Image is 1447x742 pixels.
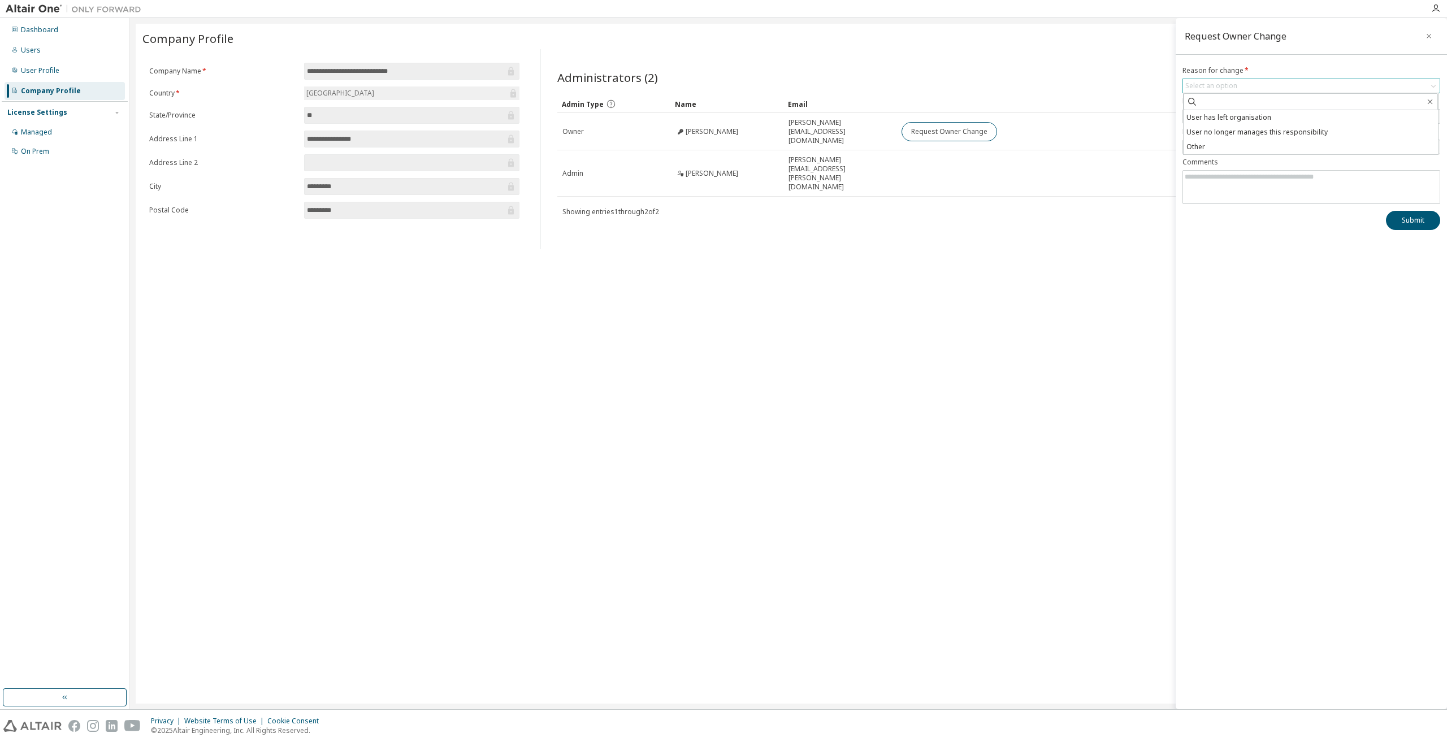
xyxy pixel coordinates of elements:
[562,169,583,178] span: Admin
[305,87,376,99] div: [GEOGRAPHIC_DATA]
[304,86,519,100] div: [GEOGRAPHIC_DATA]
[149,67,297,76] label: Company Name
[21,128,52,137] div: Managed
[21,66,59,75] div: User Profile
[789,118,891,145] span: [PERSON_NAME][EMAIL_ADDRESS][DOMAIN_NAME]
[1185,32,1286,41] div: Request Owner Change
[1184,140,1438,154] li: Other
[21,25,58,34] div: Dashboard
[21,86,81,96] div: Company Profile
[267,717,326,726] div: Cookie Consent
[142,31,233,46] span: Company Profile
[1182,66,1440,75] label: Reason for change
[675,95,779,113] div: Name
[6,3,147,15] img: Altair One
[562,127,584,136] span: Owner
[1184,110,1438,125] li: User has left organisation
[1185,81,1237,90] div: Select an option
[87,720,99,732] img: instagram.svg
[1182,97,1440,106] label: New Owner Email
[1184,125,1438,140] li: User no longer manages this responsibility
[149,206,297,215] label: Postal Code
[3,720,62,732] img: altair_logo.svg
[1182,127,1440,136] label: New Owner Name
[1183,79,1440,93] div: Select an option
[789,155,891,192] span: [PERSON_NAME][EMAIL_ADDRESS][PERSON_NAME][DOMAIN_NAME]
[902,122,997,141] button: Request Owner Change
[149,89,297,98] label: Country
[184,717,267,726] div: Website Terms of Use
[21,147,49,156] div: On Prem
[149,182,297,191] label: City
[1386,211,1440,230] button: Submit
[562,207,659,216] span: Showing entries 1 through 2 of 2
[557,70,658,85] span: Administrators (2)
[68,720,80,732] img: facebook.svg
[788,95,892,113] div: Email
[124,720,141,732] img: youtube.svg
[1182,158,1440,167] label: Comments
[686,127,738,136] span: [PERSON_NAME]
[151,717,184,726] div: Privacy
[106,720,118,732] img: linkedin.svg
[151,726,326,735] p: © 2025 Altair Engineering, Inc. All Rights Reserved.
[149,111,297,120] label: State/Province
[149,158,297,167] label: Address Line 2
[21,46,41,55] div: Users
[149,134,297,144] label: Address Line 1
[562,99,604,109] span: Admin Type
[7,108,67,117] div: License Settings
[686,169,738,178] span: [PERSON_NAME]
